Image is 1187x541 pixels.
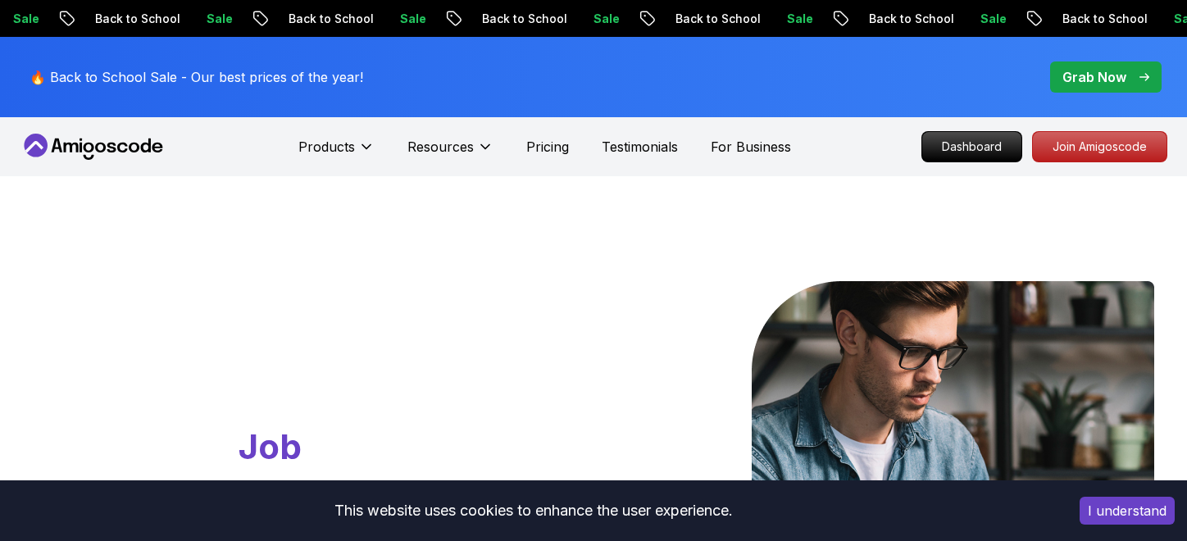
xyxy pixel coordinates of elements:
p: Back to School [1043,11,1154,27]
a: Dashboard [921,131,1022,162]
p: Sale [380,11,433,27]
p: Back to School [75,11,187,27]
button: Resources [407,137,493,170]
p: Sale [767,11,820,27]
p: Join Amigoscode [1033,132,1167,161]
p: Dashboard [922,132,1021,161]
a: For Business [711,137,791,157]
button: Products [298,137,375,170]
a: Pricing [526,137,569,157]
a: Testimonials [602,137,678,157]
h1: Go From Learning to Hired: Master Java, Spring Boot & Cloud Skills That Get You the [33,281,484,471]
p: Sale [187,11,239,27]
p: Back to School [849,11,961,27]
p: Back to School [269,11,380,27]
p: Sale [574,11,626,27]
p: Products [298,137,355,157]
p: Grab Now [1062,67,1126,87]
span: Job [239,425,302,467]
p: Resources [407,137,474,157]
p: Sale [961,11,1013,27]
button: Accept cookies [1080,497,1175,525]
p: Back to School [656,11,767,27]
div: This website uses cookies to enhance the user experience. [12,493,1055,529]
a: Join Amigoscode [1032,131,1167,162]
p: Back to School [462,11,574,27]
p: 🔥 Back to School Sale - Our best prices of the year! [30,67,363,87]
